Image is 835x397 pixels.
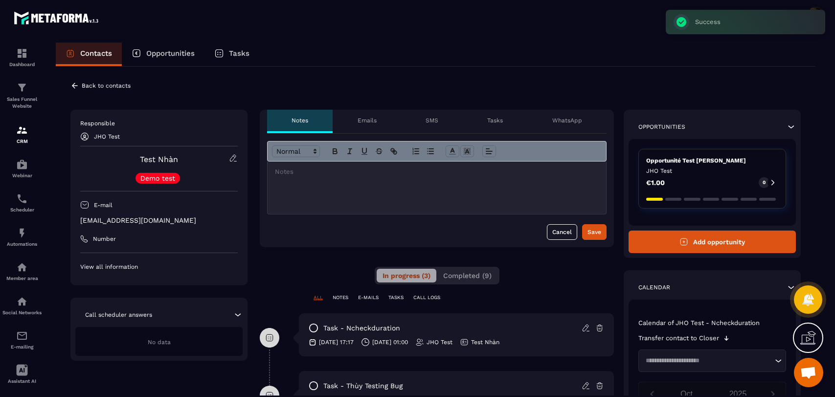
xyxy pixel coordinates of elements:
p: E-MAILS [358,294,379,301]
div: Save [587,227,601,237]
p: Opportunities [638,123,685,131]
div: Search for option [638,350,786,372]
p: €1.00 [646,179,665,186]
img: email [16,330,28,342]
p: Number [93,235,116,243]
p: [EMAIL_ADDRESS][DOMAIN_NAME] [80,216,238,225]
p: Opportunities [146,49,195,58]
p: Emails [358,117,377,124]
p: task - Ncheckduration [323,324,400,333]
input: Search for option [642,356,772,366]
p: SMS [426,117,438,124]
p: Tasks [487,117,503,124]
a: Contacts [56,43,122,66]
a: Tasks [204,43,259,66]
span: No data [148,339,171,346]
p: NOTES [333,294,348,301]
p: Member area [2,276,42,281]
span: Completed (9) [443,272,492,280]
p: CALL LOGS [413,294,440,301]
p: task - Thùy testing bug [323,381,403,391]
img: social-network [16,296,28,307]
a: Test Nhàn [140,155,178,164]
p: Responsible [80,119,238,127]
button: Completed (9) [437,269,497,282]
p: Demo test [140,175,175,182]
p: CRM [2,139,42,144]
p: Call scheduler answers [85,311,152,319]
a: schedulerschedulerScheduler [2,186,42,220]
p: Assistant AI [2,378,42,384]
a: Assistant AI [2,357,42,391]
p: Back to contacts [82,82,131,89]
a: automationsautomationsAutomations [2,220,42,254]
p: Sales Funnel Website [2,96,42,110]
p: WhatsApp [552,117,582,124]
p: [DATE] 17:17 [319,338,354,346]
button: Save [582,224,607,240]
p: E-mailing [2,344,42,350]
p: Opportunité Test [PERSON_NAME] [646,157,778,164]
img: logo [14,9,102,27]
p: View all information [80,263,238,271]
div: Mở cuộc trò chuyện [794,358,823,387]
p: Test Nhàn [471,338,499,346]
p: Transfer contact to Closer [638,334,719,342]
a: social-networksocial-networkSocial Networks [2,288,42,323]
p: Contacts [80,49,112,58]
img: scheduler [16,193,28,205]
a: emailemailE-mailing [2,323,42,357]
p: Calendar [638,283,670,291]
img: formation [16,47,28,59]
img: automations [16,227,28,239]
img: automations [16,159,28,170]
p: ALL [314,294,323,301]
img: formation [16,124,28,136]
p: E-mail [94,201,113,209]
p: Automations [2,241,42,247]
p: Tasks [229,49,249,58]
a: formationformationCRM [2,117,42,151]
p: JHO Test [646,167,778,175]
img: automations [16,261,28,273]
p: Social Networks [2,310,42,315]
p: Dashboard [2,62,42,67]
p: Webinar [2,173,42,178]
p: JHO Test [94,133,120,140]
span: In progress (3) [383,272,430,280]
img: formation [16,82,28,93]
a: automationsautomationsMember area [2,254,42,288]
p: 0 [763,179,766,186]
a: Opportunities [122,43,204,66]
p: Notes [292,117,308,124]
p: TASKS [388,294,404,301]
button: Cancel [547,224,577,240]
p: [DATE] 01:00 [372,338,408,346]
p: Scheduler [2,207,42,212]
a: formationformationSales Funnel Website [2,74,42,117]
a: formationformationDashboard [2,40,42,74]
p: Calendar of JHO Test - Ncheckduration [638,319,786,327]
button: In progress (3) [377,269,436,282]
button: Add opportunity [629,231,796,253]
a: automationsautomationsWebinar [2,151,42,186]
p: JHO Test [427,338,452,346]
